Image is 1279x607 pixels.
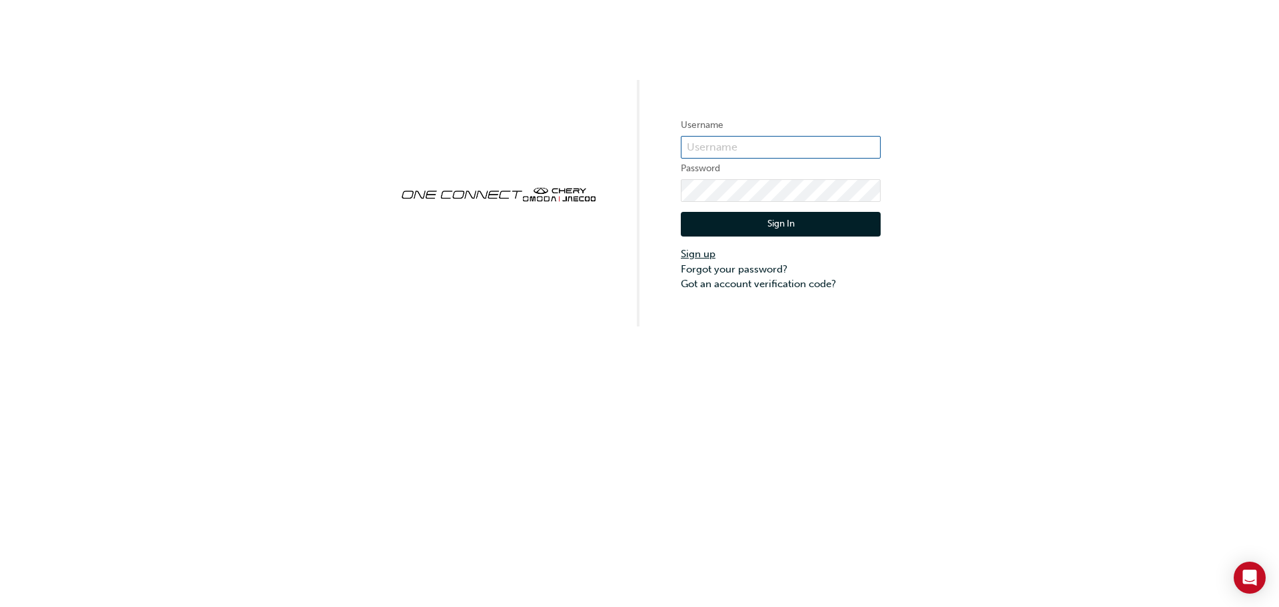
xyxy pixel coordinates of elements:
label: Password [681,161,881,177]
div: Open Intercom Messenger [1234,562,1266,594]
label: Username [681,117,881,133]
button: Sign In [681,212,881,237]
a: Got an account verification code? [681,277,881,292]
a: Forgot your password? [681,262,881,277]
input: Username [681,136,881,159]
a: Sign up [681,247,881,262]
img: oneconnect [398,176,598,211]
